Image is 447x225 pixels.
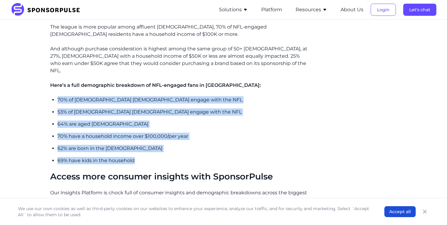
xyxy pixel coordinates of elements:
span: Here’s a full demographic breakdown of NFL-engaged fans in [GEOGRAPHIC_DATA]: [50,82,261,88]
a: Let's chat [403,7,436,12]
p: And although purchase consideration is highest among the same group of 50+ [DEMOGRAPHIC_DATA], at... [50,45,309,74]
p: 53% of [DEMOGRAPHIC_DATA] [DEMOGRAPHIC_DATA] engage with the NFL [57,108,309,116]
p: 70% of [DEMOGRAPHIC_DATA] [DEMOGRAPHIC_DATA] engage with the NFL [57,96,309,104]
img: SponsorPulse [11,3,85,16]
p: 62% are born in the [DEMOGRAPHIC_DATA] [57,145,309,152]
p: 70% have a household income over $100,000/per year [57,133,309,140]
button: Login [371,4,396,16]
button: Solutions [219,6,248,13]
button: Platform [261,6,282,13]
button: Accept all [384,206,416,217]
button: Resources [296,6,327,13]
button: About Us [341,6,363,13]
a: Platform [261,7,282,12]
iframe: Chat Widget [417,196,447,225]
p: 69% have kids in the household [57,157,309,164]
p: 64% are aged [DEMOGRAPHIC_DATA] [57,121,309,128]
h2: Access more consumer insights with SponsorPulse [50,172,309,182]
a: Login [371,7,396,12]
a: About Us [341,7,363,12]
p: We use our own cookies as well as third-party cookies on our websites to enhance your experience,... [18,206,372,218]
button: Let's chat [403,4,436,16]
p: Our Insights Platform is chock full of consumer insights and demographic breakdowns across the bi... [50,189,309,211]
p: The league is more popular among affluent [DEMOGRAPHIC_DATA], 70% of NFL-engaged [DEMOGRAPHIC_DAT... [50,23,309,38]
